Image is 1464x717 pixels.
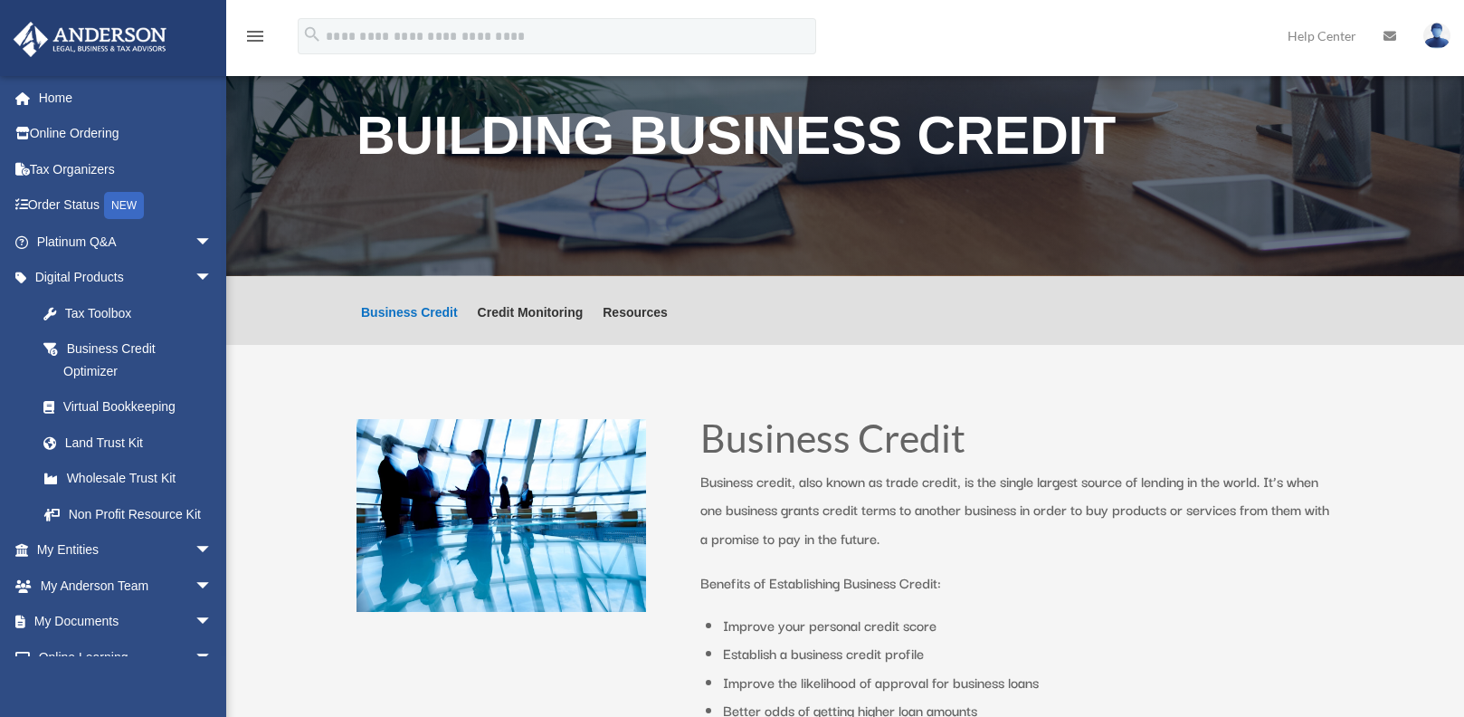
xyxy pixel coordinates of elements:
a: Non Profit Resource Kit [25,496,240,532]
span: arrow_drop_down [195,604,231,641]
i: menu [244,25,266,47]
span: arrow_drop_down [195,532,231,569]
a: Resources [603,306,668,345]
a: Tax Toolbox [25,295,240,331]
div: Business Credit Optimizer [63,338,208,382]
a: Home [13,80,240,116]
a: menu [244,32,266,47]
p: Business credit, also known as trade credit, is the single largest source of lending in the world... [700,467,1334,569]
span: arrow_drop_down [195,639,231,676]
span: arrow_drop_down [195,260,231,297]
div: NEW [104,192,144,219]
div: Virtual Bookkeeping [63,396,217,418]
li: Improve the likelihood of approval for business loans [723,668,1334,697]
img: business people talking in office [356,419,646,613]
li: Establish a business credit profile [723,639,1334,668]
div: Non Profit Resource Kit [63,503,217,526]
a: Wholesale Trust Kit [25,461,240,497]
img: Anderson Advisors Platinum Portal [8,22,172,57]
a: Digital Productsarrow_drop_down [13,260,240,296]
a: Platinum Q&Aarrow_drop_down [13,224,240,260]
a: Virtual Bookkeeping [25,389,240,425]
h1: Building Business Credit [356,110,1334,172]
a: Credit Monitoring [478,306,584,345]
a: My Entitiesarrow_drop_down [13,532,240,569]
div: Land Trust Kit [63,432,217,454]
img: User Pic [1423,23,1450,49]
a: Order StatusNEW [13,187,240,225]
i: search [302,24,322,44]
div: Wholesale Trust Kit [63,467,217,490]
span: arrow_drop_down [195,224,231,261]
span: arrow_drop_down [195,568,231,605]
a: My Anderson Teamarrow_drop_down [13,568,240,604]
a: My Documentsarrow_drop_down [13,604,240,640]
a: Business Credit Optimizer [25,331,231,389]
a: Online Ordering [13,116,240,152]
li: Improve your personal credit score [723,611,1334,640]
a: Online Learningarrow_drop_down [13,639,240,675]
a: Land Trust Kit [25,425,240,461]
h1: Business Credit [700,419,1334,467]
p: Benefits of Establishing Business Credit: [700,569,1334,597]
a: Tax Organizers [13,151,240,187]
div: Tax Toolbox [63,302,217,325]
a: Business Credit [361,306,458,345]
